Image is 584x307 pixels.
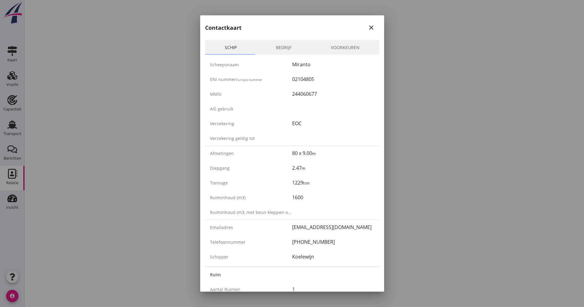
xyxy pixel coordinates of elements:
div: 1600 [292,194,374,201]
div: AIS gebruik [210,106,292,112]
div: Verzekering [210,120,292,127]
div: 80 x 9.00 [292,150,374,157]
div: 244060677 [292,90,374,98]
div: EOC [292,120,374,127]
div: Koelewijn [292,253,374,260]
strong: Ruim [210,271,221,278]
div: Telefoonnummer [210,239,292,245]
div: Schipper [210,254,292,260]
div: ENI nummer [210,76,292,83]
small: ton [303,180,310,186]
div: 02104805 [292,76,374,83]
div: Miranto [292,61,374,68]
a: Bedrijf [256,40,311,55]
i: close [368,24,375,31]
div: Tonnage [210,180,292,186]
div: Scheepsnaam [210,61,292,68]
div: 2.47 [292,164,374,172]
a: Voorkeuren [311,40,379,55]
div: Emailadres [210,224,292,231]
div: Ruiminhoud (m3) [210,194,292,201]
div: 1 [292,286,374,293]
small: Europa nummer [236,77,262,82]
div: Ruiminhoud (m3, met beun kleppen open) [210,209,292,216]
div: [PHONE_NUMBER] [292,238,374,246]
div: MMSI [210,91,292,97]
div: Afmetingen [210,150,292,157]
a: Schip [205,40,256,55]
div: Verzekering geldig tot [210,135,292,142]
small: m [312,151,316,156]
div: 1229 [292,179,374,186]
div: [EMAIL_ADDRESS][DOMAIN_NAME] [292,223,374,231]
span: Aantal ruimen [210,286,240,292]
h2: Contactkaart [205,24,242,32]
small: m [302,165,305,171]
div: Diepgang [210,165,292,171]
